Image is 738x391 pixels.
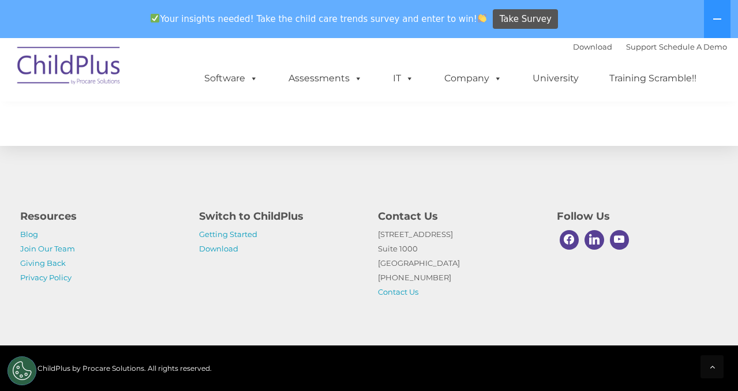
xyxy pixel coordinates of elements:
[478,14,486,22] img: 👏
[381,67,425,90] a: IT
[20,244,75,253] a: Join Our Team
[582,227,607,253] a: Linkedin
[12,364,212,373] span: © 2025 ChildPlus by Procare Solutions. All rights reserved.
[557,227,582,253] a: Facebook
[500,9,552,29] span: Take Survey
[20,230,38,239] a: Blog
[8,356,36,385] button: Cookies Settings
[20,273,72,282] a: Privacy Policy
[160,76,196,85] span: Last name
[378,208,540,224] h4: Contact Us
[199,230,257,239] a: Getting Started
[199,208,361,224] h4: Switch to ChildPlus
[20,258,66,268] a: Giving Back
[378,227,540,299] p: [STREET_ADDRESS] Suite 1000 [GEOGRAPHIC_DATA] [PHONE_NUMBER]
[193,67,269,90] a: Software
[151,14,159,22] img: ✅
[521,67,590,90] a: University
[20,208,182,224] h4: Resources
[378,287,418,296] a: Contact Us
[277,67,374,90] a: Assessments
[433,67,514,90] a: Company
[557,208,718,224] h4: Follow Us
[626,42,657,51] a: Support
[659,42,727,51] a: Schedule A Demo
[573,42,727,51] font: |
[12,39,127,96] img: ChildPlus by Procare Solutions
[146,7,492,30] span: Your insights needed! Take the child care trends survey and enter to win!
[573,42,612,51] a: Download
[493,9,558,29] a: Take Survey
[160,123,209,132] span: Phone number
[598,67,708,90] a: Training Scramble!!
[607,227,632,253] a: Youtube
[199,244,238,253] a: Download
